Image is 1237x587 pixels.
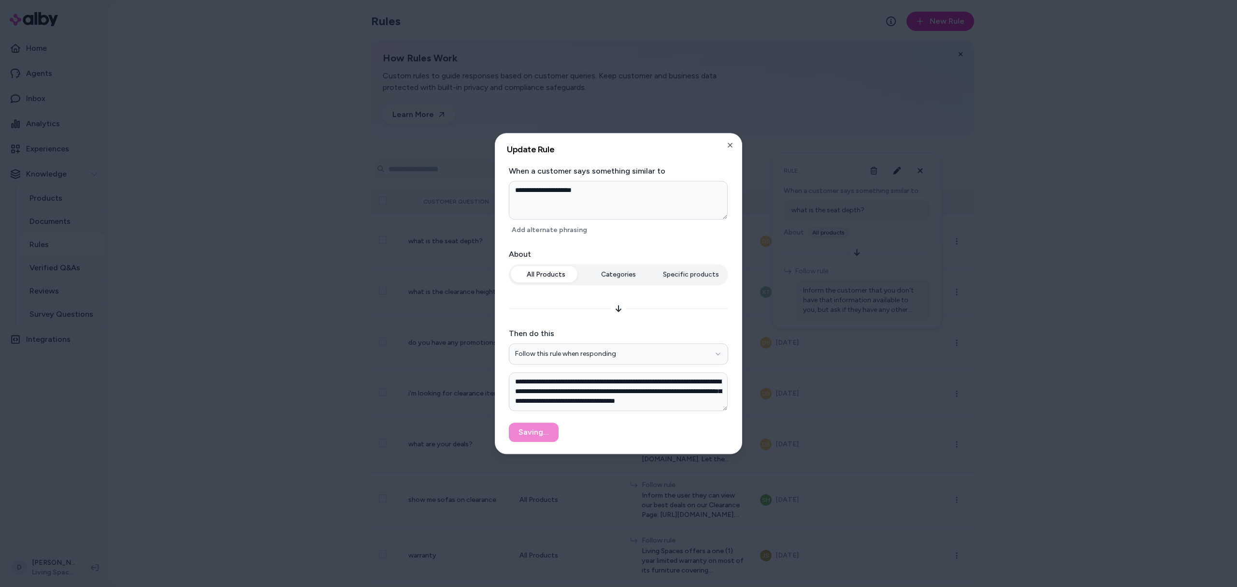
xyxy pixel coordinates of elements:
[656,266,726,283] button: Specific products
[583,266,654,283] button: Categories
[509,328,728,339] label: Then do this
[507,145,730,154] h2: Update Rule
[509,165,728,177] label: When a customer says something similar to
[509,223,590,237] button: Add alternate phrasing
[511,266,581,283] button: All Products
[509,249,728,260] label: About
